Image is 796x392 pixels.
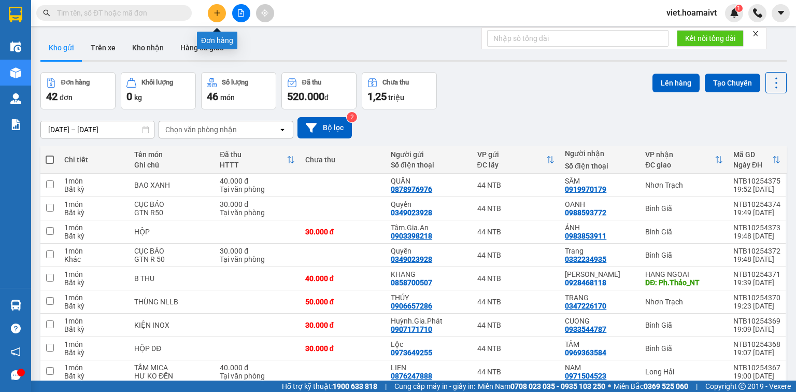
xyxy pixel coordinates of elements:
[565,363,635,372] div: NAM
[391,348,432,357] div: 0973649255
[60,93,73,102] span: đơn
[645,368,723,376] div: Long Hải
[733,161,772,169] div: Ngày ĐH
[733,247,780,255] div: NTB10254372
[208,4,226,22] button: plus
[282,381,377,392] span: Hỗ trợ kỹ thuật:
[367,90,387,103] span: 1,25
[220,161,286,169] div: HTTT
[302,79,321,86] div: Đã thu
[640,146,728,174] th: Toggle SortBy
[645,278,723,287] div: DĐ: Ph.Thảo_NT
[477,204,555,213] div: 44 NTB
[9,7,22,22] img: logo-vxr
[64,363,124,372] div: 1 món
[645,161,715,169] div: ĐC giao
[134,161,209,169] div: Ghi chú
[347,112,357,122] sup: 2
[391,247,467,255] div: Quyền
[753,8,762,18] img: phone-icon
[565,317,635,325] div: CUONG
[64,185,124,193] div: Bất kỳ
[256,4,274,22] button: aim
[752,30,759,37] span: close
[278,125,287,134] svg: open
[733,340,780,348] div: NTB10254368
[733,232,780,240] div: 19:48 [DATE]
[730,8,739,18] img: icon-new-feature
[391,232,432,240] div: 0903398218
[305,274,381,283] div: 40.000 đ
[220,93,235,102] span: món
[134,93,142,102] span: kg
[64,156,124,164] div: Chi tiết
[324,93,329,102] span: đ
[64,223,124,232] div: 1 món
[733,177,780,185] div: NTB10254375
[565,372,606,380] div: 0971504523
[64,232,124,240] div: Bất kỳ
[46,90,58,103] span: 42
[733,278,780,287] div: 19:39 [DATE]
[644,382,688,390] strong: 0369 525 060
[477,321,555,329] div: 44 NTB
[220,208,294,217] div: Tại văn phòng
[220,363,294,372] div: 40.000 đ
[220,255,294,263] div: Tại văn phòng
[477,274,555,283] div: 44 NTB
[733,150,772,159] div: Mã GD
[391,223,467,232] div: Tâm.Gia.An
[565,325,606,333] div: 0933544787
[391,317,467,325] div: Huỳnh.Gia.Phát
[126,90,132,103] span: 0
[391,177,467,185] div: QUÂN
[510,382,605,390] strong: 0708 023 035 - 0935 103 250
[565,270,635,278] div: Minh Nhật
[134,274,209,283] div: B THU
[733,223,780,232] div: NTB10254373
[64,348,124,357] div: Bất kỳ
[172,35,232,60] button: Hàng đã giao
[10,300,21,311] img: warehouse-icon
[64,208,124,217] div: Bất kỳ
[305,228,381,236] div: 30.000 đ
[391,255,432,263] div: 0349023928
[220,177,294,185] div: 40.000 đ
[10,93,21,104] img: warehouse-icon
[64,325,124,333] div: Bất kỳ
[64,340,124,348] div: 1 món
[305,156,381,164] div: Chưa thu
[477,161,547,169] div: ĐC lấy
[305,298,381,306] div: 50.000 đ
[64,270,124,278] div: 1 món
[733,200,780,208] div: NTB10254374
[733,185,780,193] div: 19:52 [DATE]
[134,228,209,236] div: HỘP
[10,67,21,78] img: warehouse-icon
[215,146,300,174] th: Toggle SortBy
[652,74,700,92] button: Lên hàng
[733,293,780,302] div: NTB10254370
[220,200,294,208] div: 30.000 đ
[645,298,723,306] div: Nhơn Trạch
[134,372,209,380] div: HƯ KO ĐỀN
[477,150,547,159] div: VP gửi
[391,325,432,333] div: 0907171710
[64,278,124,287] div: Bất kỳ
[261,9,268,17] span: aim
[477,344,555,353] div: 44 NTB
[134,298,209,306] div: THÙNG NLLB
[220,247,294,255] div: 30.000 đ
[738,383,746,390] span: copyright
[733,363,780,372] div: NTB10254367
[728,146,786,174] th: Toggle SortBy
[391,278,432,287] div: 0858700507
[696,381,698,392] span: |
[565,293,635,302] div: TRANG
[134,208,209,217] div: GTN R50
[565,348,606,357] div: 0969363584
[41,121,154,138] input: Select a date range.
[382,79,409,86] div: Chưa thu
[305,344,381,353] div: 30.000 đ
[391,150,467,159] div: Người gửi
